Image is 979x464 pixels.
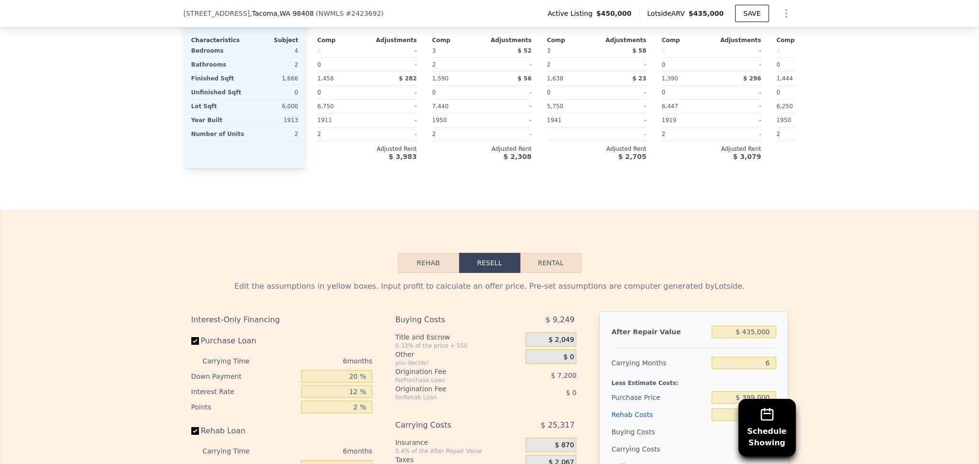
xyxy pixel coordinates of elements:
[395,376,502,384] div: for Purchase Loan
[369,58,417,71] div: -
[714,58,761,71] div: -
[714,100,761,113] div: -
[712,36,761,44] div: Adjustments
[395,394,502,401] div: for Rehab Loan
[714,44,761,57] div: -
[611,389,708,406] div: Purchase Price
[547,103,563,110] span: 5,750
[247,86,298,99] div: 0
[245,36,298,44] div: Subject
[777,127,825,141] div: 2
[459,253,520,273] button: Resell
[269,443,373,459] div: 6 months
[318,145,417,153] div: Adjusted Rent
[662,103,678,110] span: 6,447
[547,58,595,71] div: 2
[247,100,298,113] div: 6,000
[247,72,298,85] div: 1,666
[540,417,574,434] span: $ 25,317
[395,447,522,455] div: 0.4% of the After Repair Value
[191,86,243,99] div: Unfinished Sqft
[548,9,596,18] span: Active Listing
[547,113,595,127] div: 1941
[369,44,417,57] div: -
[599,127,647,141] div: -
[484,86,532,99] div: -
[399,75,417,82] span: $ 282
[369,86,417,99] div: -
[432,36,482,44] div: Comp
[520,253,582,273] button: Rental
[203,443,265,459] div: Carrying Time
[318,75,334,82] span: 1,458
[432,145,532,153] div: Adjusted Rent
[395,417,502,434] div: Carrying Costs
[395,332,522,342] div: Title and Escrow
[389,153,417,160] span: $ 3,983
[367,36,417,44] div: Adjustments
[191,369,298,384] div: Down Payment
[395,359,522,367] div: you decide!
[191,36,245,44] div: Characteristics
[191,332,298,350] label: Purchase Loan
[247,44,298,57] div: 4
[647,9,688,18] span: Lotside ARV
[689,10,724,17] span: $435,000
[203,353,265,369] div: Carrying Time
[248,127,298,141] div: 2
[743,75,761,82] span: $ 296
[191,399,298,415] div: Points
[597,36,647,44] div: Adjustments
[662,127,710,141] div: 2
[599,113,647,127] div: -
[432,75,449,82] span: 1,590
[319,10,344,17] span: NWMLS
[346,10,381,17] span: # 2423692
[395,350,522,359] div: Other
[484,58,532,71] div: -
[432,47,436,54] span: 3
[484,127,532,141] div: -
[551,372,576,379] span: $ 7,200
[184,9,250,18] span: [STREET_ADDRESS]
[662,36,712,44] div: Comp
[269,353,373,369] div: 6 months
[777,113,825,127] div: 1950
[191,337,199,345] input: Purchase Loan
[549,336,574,344] span: $ 2,049
[191,58,243,71] div: Bathrooms
[191,427,199,435] input: Rehab Loan
[714,127,761,141] div: -
[777,75,793,82] span: 1,444
[599,86,647,99] div: -
[369,100,417,113] div: -
[395,384,502,394] div: Origination Fee
[777,4,796,23] button: Show Options
[369,127,417,141] div: -
[398,253,459,273] button: Rehab
[191,113,243,127] div: Year Built
[632,47,646,54] span: $ 58
[662,113,710,127] div: 1919
[191,44,243,57] div: Bedrooms
[504,153,532,160] span: $ 2,308
[662,44,710,57] div: 0
[611,423,708,441] div: Buying Costs
[547,89,551,96] span: 0
[191,384,298,399] div: Interest Rate
[777,58,825,71] div: 0
[484,113,532,127] div: -
[599,100,647,113] div: -
[611,441,671,458] div: Carrying Costs
[777,36,826,44] div: Comp
[777,89,781,96] span: 0
[662,145,761,153] div: Adjusted Rent
[777,103,793,110] span: 6,250
[545,311,574,328] span: $ 9,249
[482,36,532,44] div: Adjustments
[738,399,796,456] button: ScheduleShowing
[250,9,314,18] span: , Tacoma
[191,127,244,141] div: Number of Units
[316,9,384,18] div: ( )
[369,113,417,127] div: -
